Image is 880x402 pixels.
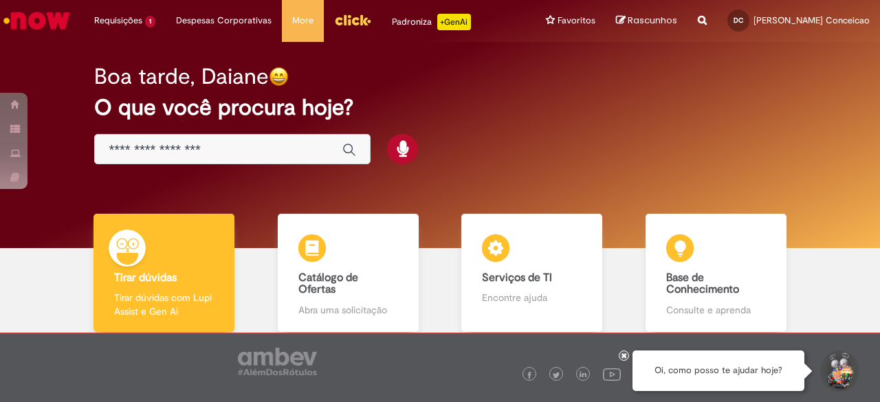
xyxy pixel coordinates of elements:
[298,271,358,297] b: Catálogo de Ofertas
[580,371,586,379] img: logo_footer_linkedin.png
[94,96,785,120] h2: O que você procura hoje?
[114,271,177,284] b: Tirar dúvidas
[628,14,677,27] span: Rascunhos
[624,214,808,333] a: Base de Conhecimento Consulte e aprenda
[238,348,317,375] img: logo_footer_ambev_rotulo_gray.png
[818,350,859,392] button: Iniciar Conversa de Suporte
[94,14,142,27] span: Requisições
[632,350,804,391] div: Oi, como posso te ajudar hoje?
[616,14,677,27] a: Rascunhos
[269,67,289,87] img: happy-face.png
[292,14,313,27] span: More
[1,7,72,34] img: ServiceNow
[176,14,272,27] span: Despesas Corporativas
[298,303,398,317] p: Abra uma solicitação
[256,214,441,333] a: Catálogo de Ofertas Abra uma solicitação
[603,365,621,383] img: logo_footer_youtube.png
[334,10,371,30] img: click_logo_yellow_360x200.png
[666,271,739,297] b: Base de Conhecimento
[145,16,155,27] span: 1
[558,14,595,27] span: Favoritos
[734,16,743,25] span: DC
[94,65,269,89] h2: Boa tarde, Daiane
[666,303,766,317] p: Consulte e aprenda
[437,14,471,30] p: +GenAi
[440,214,624,333] a: Serviços de TI Encontre ajuda
[482,271,552,284] b: Serviços de TI
[392,14,471,30] div: Padroniza
[553,372,560,379] img: logo_footer_twitter.png
[72,214,256,333] a: Tirar dúvidas Tirar dúvidas com Lupi Assist e Gen Ai
[753,14,870,26] span: [PERSON_NAME] Conceicao
[114,291,214,318] p: Tirar dúvidas com Lupi Assist e Gen Ai
[482,291,582,304] p: Encontre ajuda
[526,372,533,379] img: logo_footer_facebook.png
